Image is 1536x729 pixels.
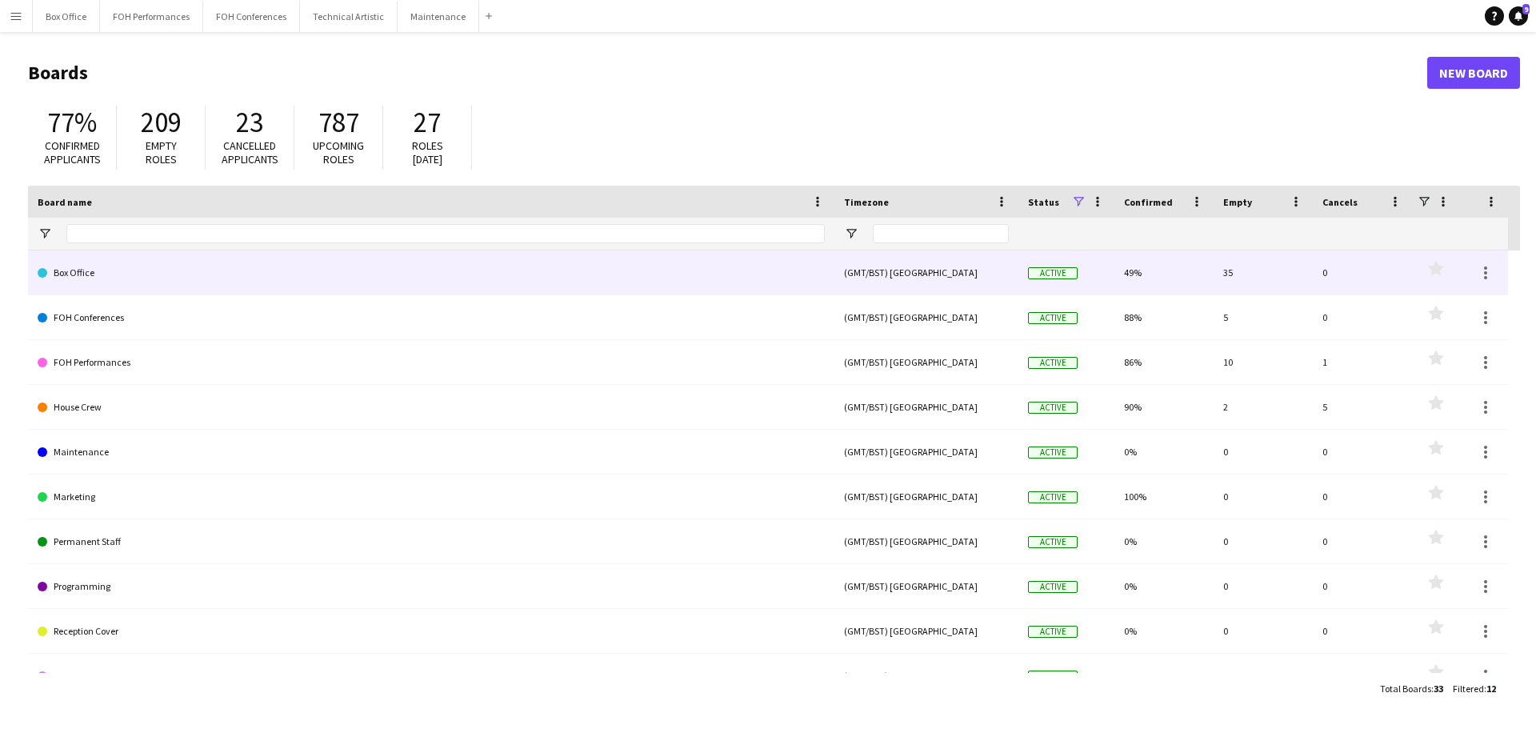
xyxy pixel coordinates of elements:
[1114,430,1214,474] div: 0%
[1214,609,1313,653] div: 0
[414,105,441,140] span: 27
[38,609,825,654] a: Reception Cover
[834,385,1018,429] div: (GMT/BST) [GEOGRAPHIC_DATA]
[318,105,359,140] span: 787
[834,430,1018,474] div: (GMT/BST) [GEOGRAPHIC_DATA]
[38,250,825,295] a: Box Office
[38,564,825,609] a: Programming
[1214,430,1313,474] div: 0
[1522,4,1530,14] span: 9
[313,138,364,166] span: Upcoming roles
[1114,340,1214,384] div: 86%
[236,105,263,140] span: 23
[38,385,825,430] a: House Crew
[1214,295,1313,339] div: 5
[844,226,858,241] button: Open Filter Menu
[146,138,177,166] span: Empty roles
[1214,475,1313,519] div: 0
[412,138,443,166] span: Roles [DATE]
[1313,430,1412,474] div: 0
[834,250,1018,294] div: (GMT/BST) [GEOGRAPHIC_DATA]
[28,61,1427,85] h1: Boards
[873,224,1009,243] input: Timezone Filter Input
[844,196,889,208] span: Timezone
[1028,626,1078,638] span: Active
[1214,250,1313,294] div: 35
[1434,683,1443,695] span: 33
[44,138,101,166] span: Confirmed applicants
[834,340,1018,384] div: (GMT/BST) [GEOGRAPHIC_DATA]
[1313,295,1412,339] div: 0
[1313,340,1412,384] div: 1
[1313,475,1412,519] div: 0
[1028,447,1078,459] span: Active
[1028,536,1078,548] span: Active
[1028,671,1078,683] span: Active
[1380,683,1431,695] span: Total Boards
[1114,475,1214,519] div: 100%
[1214,519,1313,563] div: 0
[1028,402,1078,414] span: Active
[1028,581,1078,593] span: Active
[1313,609,1412,653] div: 0
[1214,340,1313,384] div: 10
[1114,250,1214,294] div: 49%
[1313,654,1412,698] div: 13
[1114,609,1214,653] div: 0%
[203,1,300,32] button: FOH Conferences
[47,105,97,140] span: 77%
[1214,385,1313,429] div: 2
[38,430,825,475] a: Maintenance
[1313,564,1412,608] div: 0
[1380,673,1443,704] div: :
[1313,385,1412,429] div: 5
[1028,357,1078,369] span: Active
[66,224,825,243] input: Board name Filter Input
[1114,564,1214,608] div: 0%
[834,609,1018,653] div: (GMT/BST) [GEOGRAPHIC_DATA]
[1028,312,1078,324] span: Active
[33,1,100,32] button: Box Office
[100,1,203,32] button: FOH Performances
[1313,519,1412,563] div: 0
[1028,267,1078,279] span: Active
[834,564,1018,608] div: (GMT/BST) [GEOGRAPHIC_DATA]
[38,340,825,385] a: FOH Performances
[1114,519,1214,563] div: 0%
[834,519,1018,563] div: (GMT/BST) [GEOGRAPHIC_DATA]
[1453,683,1484,695] span: Filtered
[1427,57,1520,89] a: New Board
[300,1,398,32] button: Technical Artistic
[1313,250,1412,294] div: 0
[398,1,479,32] button: Maintenance
[38,519,825,564] a: Permanent Staff
[1453,673,1496,704] div: :
[1322,196,1358,208] span: Cancels
[222,138,278,166] span: Cancelled applicants
[834,295,1018,339] div: (GMT/BST) [GEOGRAPHIC_DATA]
[1509,6,1528,26] a: 9
[1114,295,1214,339] div: 88%
[141,105,182,140] span: 209
[1114,385,1214,429] div: 90%
[1028,196,1059,208] span: Status
[1486,683,1496,695] span: 12
[834,475,1018,519] div: (GMT/BST) [GEOGRAPHIC_DATA]
[834,654,1018,698] div: (GMT/BST) [GEOGRAPHIC_DATA]
[38,196,92,208] span: Board name
[1214,564,1313,608] div: 0
[1028,491,1078,503] span: Active
[1114,654,1214,698] div: 76%
[38,654,825,699] a: Technical Artistic
[38,226,52,241] button: Open Filter Menu
[1223,196,1252,208] span: Empty
[1124,196,1173,208] span: Confirmed
[1214,654,1313,698] div: 55
[38,475,825,519] a: Marketing
[38,295,825,340] a: FOH Conferences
